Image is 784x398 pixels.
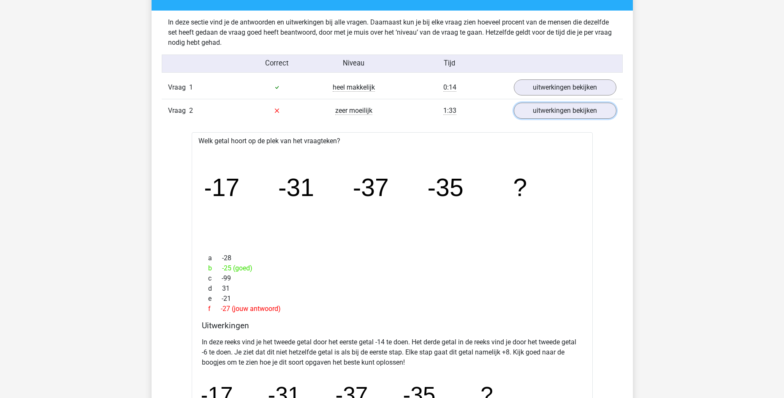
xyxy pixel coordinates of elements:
tspan: ? [514,174,528,202]
a: uitwerkingen bekijken [514,79,616,95]
div: In deze sectie vind je de antwoorden en uitwerkingen bij alle vragen. Daarnaast kun je bij elke v... [162,17,623,48]
span: c [208,273,222,284]
span: 2 [189,106,193,114]
span: heel makkelijk [333,83,375,92]
span: d [208,284,222,294]
tspan: -31 [278,174,314,202]
tspan: -35 [428,174,464,202]
span: 0:14 [443,83,456,92]
span: 1:33 [443,106,456,115]
h4: Uitwerkingen [202,321,583,330]
span: zeer moeilijk [335,106,372,115]
p: In deze reeks vind je het tweede getal door het eerste getal -14 te doen. Het derde getal in de r... [202,337,583,368]
div: -21 [202,294,583,304]
a: uitwerkingen bekijken [514,103,616,119]
div: -27 (jouw antwoord) [202,304,583,314]
span: Vraag [168,82,189,93]
div: -25 (goed) [202,263,583,273]
span: a [208,253,222,263]
div: Niveau [315,58,392,69]
div: Tijd [392,58,507,69]
span: e [208,294,222,304]
div: Correct [239,58,315,69]
div: -99 [202,273,583,284]
div: -28 [202,253,583,263]
tspan: -17 [203,174,239,202]
span: Vraag [168,106,189,116]
span: f [208,304,221,314]
div: 31 [202,284,583,294]
span: 1 [189,83,193,91]
tspan: -37 [353,174,389,202]
span: b [208,263,222,273]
